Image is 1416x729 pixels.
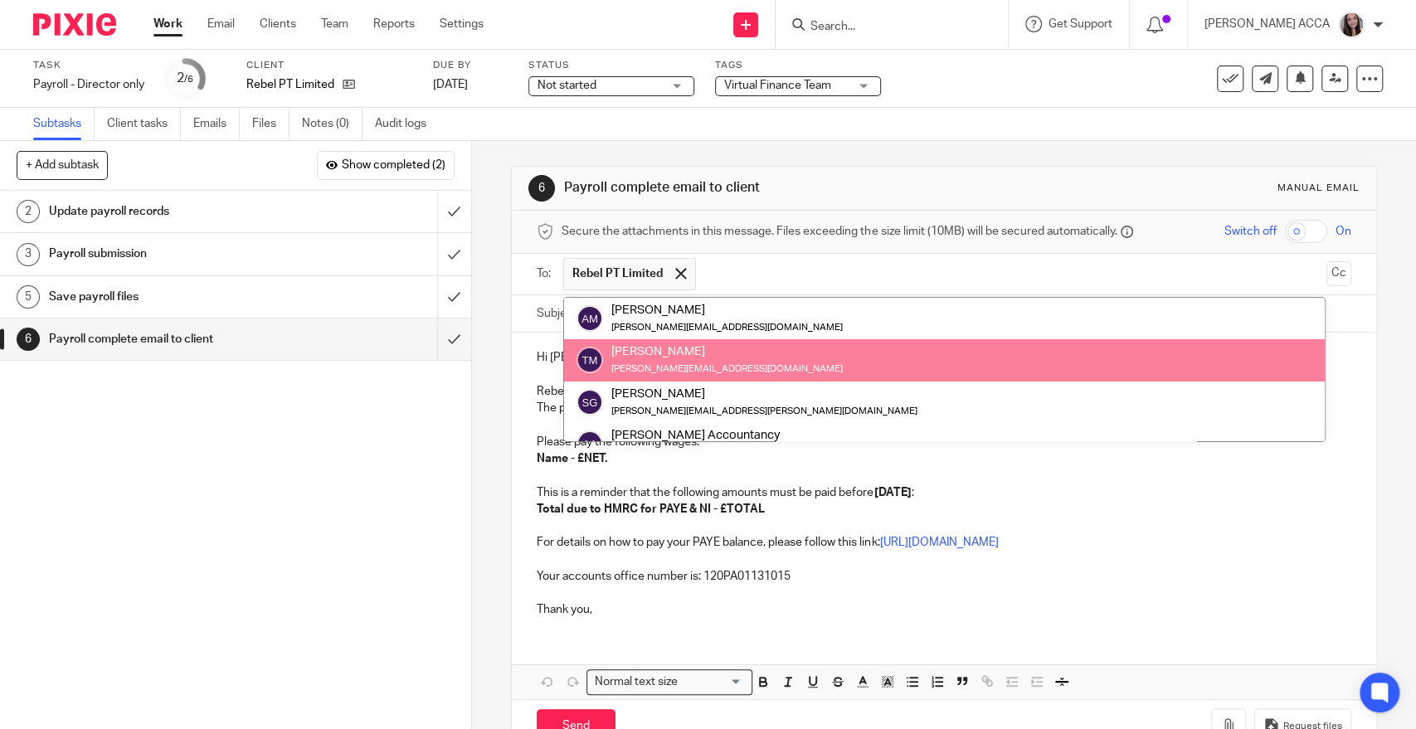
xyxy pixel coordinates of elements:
[611,343,843,360] div: [PERSON_NAME]
[537,349,1350,366] p: Hi [PERSON_NAME] ,
[49,199,297,224] h1: Update payroll records
[433,59,508,72] label: Due by
[33,59,144,72] label: Task
[1224,223,1277,240] span: Switch off
[342,159,445,173] span: Show completed (2)
[17,151,108,179] button: + Add subtask
[611,323,843,332] small: [PERSON_NAME][EMAIL_ADDRESS][DOMAIN_NAME]
[537,400,1350,416] p: The payroll has now been completed for the month of August and submitted to HMRC.
[246,76,334,93] p: Rebel PT Limited
[184,75,193,84] small: /6
[577,305,603,332] img: svg%3E
[562,223,1117,240] span: Secure the attachments in this message. Files exceeding the size limit (10MB) will be secured aut...
[591,673,681,691] span: Normal text size
[433,79,468,90] span: [DATE]
[537,503,765,515] strong: Total due to HMRC for PAYE & NI - £TOTAL
[1336,223,1351,240] span: On
[577,430,603,457] img: svg%3E
[153,16,182,32] a: Work
[715,59,881,72] label: Tags
[321,16,348,32] a: Team
[17,285,40,309] div: 5
[1049,18,1112,30] span: Get Support
[683,673,742,691] input: Search for option
[809,20,958,35] input: Search
[577,347,603,373] img: svg%3E
[537,534,1350,551] p: For details on how to pay your PAYE balance, please follow this link:
[177,69,193,88] div: 2
[611,386,917,402] div: [PERSON_NAME]
[246,59,412,72] label: Client
[537,568,1350,585] p: Your accounts office number is: 120PA01131015
[611,364,843,373] small: [PERSON_NAME][EMAIL_ADDRESS][DOMAIN_NAME]
[302,108,363,140] a: Notes (0)
[564,179,980,197] h1: Payroll complete email to client
[611,406,917,416] small: [PERSON_NAME][EMAIL_ADDRESS][PERSON_NAME][DOMAIN_NAME]
[1204,16,1330,32] p: [PERSON_NAME] ACCA
[537,434,1350,450] p: Please pay the following wages:
[49,284,297,309] h1: Save payroll files
[33,108,95,140] a: Subtasks
[440,16,484,32] a: Settings
[49,327,297,352] h1: Payroll complete email to client
[107,108,181,140] a: Client tasks
[572,265,663,282] span: Rebel PT Limited
[611,427,843,444] div: [PERSON_NAME] Accountancy
[1277,182,1360,195] div: Manual email
[49,241,297,266] h1: Payroll submission
[724,80,831,91] span: Virtual Finance Team
[17,200,40,223] div: 2
[537,453,607,464] strong: Name - £NET.
[17,328,40,351] div: 6
[17,243,40,266] div: 3
[537,383,1350,400] p: Rebel PT Limited
[611,302,843,318] div: [PERSON_NAME]
[537,601,1350,618] p: Thank you,
[375,108,439,140] a: Audit logs
[373,16,415,32] a: Reports
[528,175,555,202] div: 6
[1338,12,1365,38] img: Nicole%202023.jpg
[260,16,296,32] a: Clients
[537,305,580,322] label: Subject:
[577,389,603,416] img: svg%3E
[317,151,455,179] button: Show completed (2)
[873,487,911,498] strong: [DATE]
[586,669,752,695] div: Search for option
[33,13,116,36] img: Pixie
[537,265,555,282] label: To:
[207,16,235,32] a: Email
[537,484,1350,501] p: This is a reminder that the following amounts must be paid before :
[193,108,240,140] a: Emails
[538,80,596,91] span: Not started
[528,59,694,72] label: Status
[33,76,144,93] div: Payroll - Director only
[252,108,290,140] a: Files
[1326,261,1351,286] button: Cc
[879,537,998,548] a: [URL][DOMAIN_NAME]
